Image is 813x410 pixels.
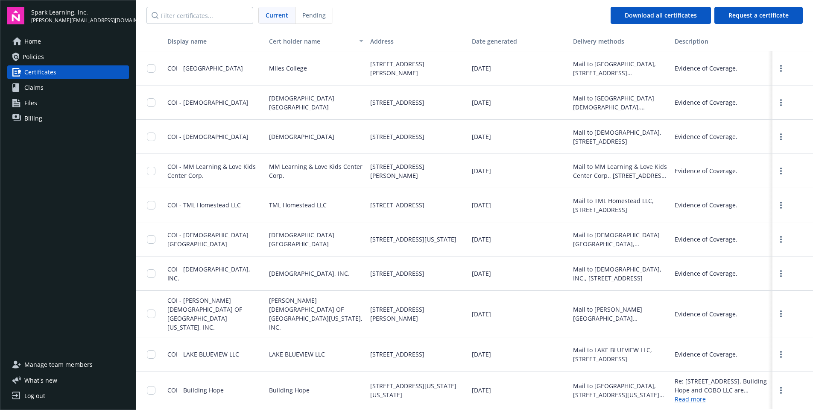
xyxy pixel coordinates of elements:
[675,395,769,404] a: Read more
[269,296,364,332] span: [PERSON_NAME] [DEMOGRAPHIC_DATA] OF [GEOGRAPHIC_DATA][US_STATE], INC.
[472,64,491,73] span: [DATE]
[147,167,155,175] input: Toggle Row Selected
[675,235,737,244] div: Evidence of Coverage.
[167,350,239,358] span: COI - LAKE BLUEVIEW LLC
[147,350,155,359] input: Toggle Row Selected
[269,64,307,73] span: Miles College
[269,37,354,46] div: Cert holder name
[167,98,249,106] span: COI - [DEMOGRAPHIC_DATA]
[472,201,491,209] span: [DATE]
[31,17,129,24] span: [PERSON_NAME][EMAIL_ADDRESS][DOMAIN_NAME]
[167,231,249,248] span: COI - [DEMOGRAPHIC_DATA][GEOGRAPHIC_DATA]
[269,350,325,359] span: LAKE BLUEVIEW LLC
[24,35,41,48] span: Home
[625,11,697,19] span: Download all certificates
[269,94,364,112] span: [DEMOGRAPHIC_DATA][GEOGRAPHIC_DATA]
[472,166,491,175] span: [DATE]
[675,377,769,395] div: Re: [STREET_ADDRESS]. Building Hope and COBO LLC are included as an additional insureds as requir...
[147,235,155,244] input: Toggle Row Selected
[146,7,253,24] input: Filter certificates...
[7,35,129,48] a: Home
[7,65,129,79] a: Certificates
[302,11,326,20] span: Pending
[573,230,668,248] div: Mail to [DEMOGRAPHIC_DATA][GEOGRAPHIC_DATA], [STREET_ADDRESS][US_STATE]
[24,376,57,385] span: What ' s new
[468,31,570,51] button: Date generated
[573,37,668,46] div: Delivery methods
[776,63,786,74] a: more
[167,386,224,394] span: COI - Building Hope
[573,381,668,399] div: Mail to [GEOGRAPHIC_DATA], [STREET_ADDRESS][US_STATE][US_STATE]
[24,358,93,372] span: Manage team members
[269,269,350,278] span: [DEMOGRAPHIC_DATA], INC.
[573,128,668,146] div: Mail to [DEMOGRAPHIC_DATA], [STREET_ADDRESS]
[675,132,737,141] div: Evidence of Coverage.
[24,96,37,110] span: Files
[24,65,56,79] span: Certificates
[31,7,129,24] button: Spark Learning, Inc.[PERSON_NAME][EMAIL_ADDRESS][DOMAIN_NAME]
[147,310,155,318] input: Toggle Row Selected
[370,59,465,77] span: [STREET_ADDRESS][PERSON_NAME]
[370,269,424,278] span: [STREET_ADDRESS]
[675,166,737,175] div: Evidence of Coverage.
[269,201,327,209] span: TML Homestead LLC
[573,162,668,180] div: Mail to MM Learning & Love Kids Center Corp., [STREET_ADDRESS][PERSON_NAME]
[776,166,786,176] a: more
[573,345,668,363] div: Mail to LAKE BLUEVIEW LLC, [STREET_ADDRESS]
[147,98,155,107] input: Toggle Row Selected
[7,112,129,125] a: Billing
[31,8,129,17] span: Spark Learning, Inc.
[370,37,465,46] div: Address
[714,7,803,24] button: Request a certificate
[24,389,45,403] div: Log out
[167,133,249,141] span: COI - [DEMOGRAPHIC_DATA]
[671,31,773,51] button: Description
[472,235,491,244] span: [DATE]
[573,305,668,323] div: Mail to [PERSON_NAME][GEOGRAPHIC_DATA][DEMOGRAPHIC_DATA][DEMOGRAPHIC_DATA][US_STATE], INC., [STRE...
[472,350,491,359] span: [DATE]
[370,305,465,323] span: [STREET_ADDRESS][PERSON_NAME]
[776,385,786,395] a: more
[472,386,491,395] span: [DATE]
[472,310,491,319] span: [DATE]
[164,31,266,51] button: Display name
[7,376,71,385] button: What's new
[147,269,155,278] input: Toggle Row Selected
[776,349,786,360] a: more
[573,265,668,283] div: Mail to [DEMOGRAPHIC_DATA], INC., [STREET_ADDRESS]
[147,64,155,73] input: Toggle Row Selected
[776,309,786,319] a: more
[7,358,129,372] a: Manage team members
[776,132,786,142] a: more
[167,37,262,46] div: Display name
[573,59,668,77] div: Mail to [GEOGRAPHIC_DATA], [STREET_ADDRESS][PERSON_NAME]
[776,97,786,108] a: more
[269,162,364,180] span: MM Learning & Love Kids Center Corp.
[167,265,250,282] span: COI - [DEMOGRAPHIC_DATA], INC.
[167,162,256,180] span: COI - MM Learning & Love Kids Center Corp.
[472,269,491,278] span: [DATE]
[7,81,129,94] a: Claims
[370,162,465,180] span: [STREET_ADDRESS][PERSON_NAME]
[147,386,155,395] input: Toggle Row Selected
[23,50,44,64] span: Policies
[266,31,367,51] button: Cert holder name
[269,132,334,141] span: [DEMOGRAPHIC_DATA]
[147,201,155,209] input: Toggle Row Selected
[370,381,465,399] span: [STREET_ADDRESS][US_STATE][US_STATE]
[776,234,786,245] a: more
[367,31,468,51] button: Address
[675,98,737,107] div: Evidence of Coverage.
[7,50,129,64] a: Policies
[472,98,491,107] span: [DATE]
[675,201,737,209] div: Evidence of Coverage.
[611,7,711,24] button: Download all certificates
[167,64,243,72] span: COI - [GEOGRAPHIC_DATA]
[24,81,44,94] span: Claims
[776,268,786,279] a: more
[472,37,567,46] div: Date generated
[370,201,424,209] span: [STREET_ADDRESS]
[573,196,668,214] div: Mail to TML Homestead LLC, [STREET_ADDRESS]
[675,37,769,46] div: Description
[295,7,333,24] span: Pending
